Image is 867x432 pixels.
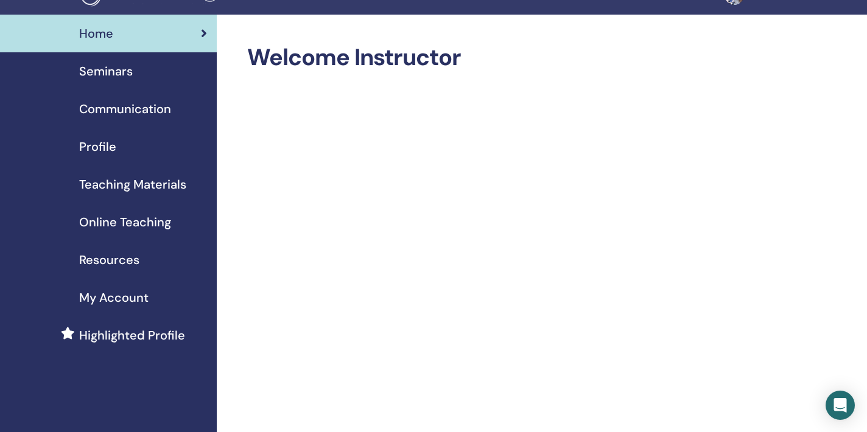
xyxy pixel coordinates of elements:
[247,44,757,72] h2: Welcome Instructor
[79,138,116,156] span: Profile
[79,213,171,231] span: Online Teaching
[79,326,185,344] span: Highlighted Profile
[79,251,139,269] span: Resources
[826,391,855,420] div: Open Intercom Messenger
[79,24,113,43] span: Home
[79,62,133,80] span: Seminars
[79,100,171,118] span: Communication
[79,175,186,193] span: Teaching Materials
[79,288,149,307] span: My Account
